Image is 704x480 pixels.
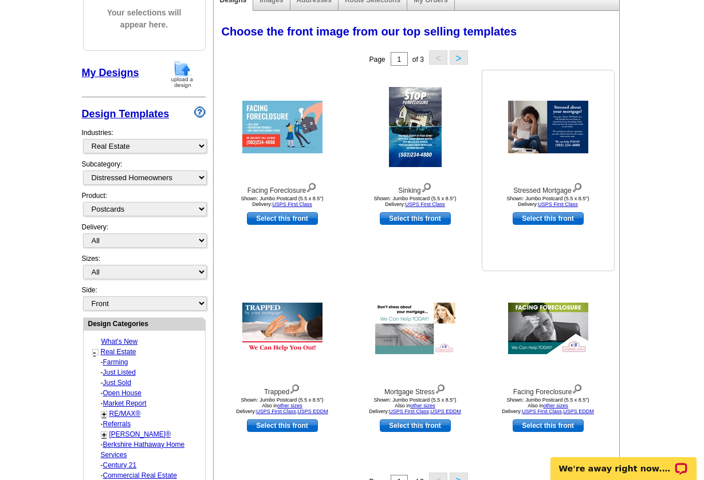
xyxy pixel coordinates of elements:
a: USPS First Class [389,408,429,414]
div: Industries: [82,122,206,159]
div: - [92,367,204,378]
a: USPS EDDM [563,408,594,414]
a: Farming [103,358,128,366]
a: - [93,348,96,357]
iframe: LiveChat chat widget [543,444,704,480]
a: USPS First Class [256,408,296,414]
a: USPS First Class [538,201,578,207]
img: view design details [572,180,583,193]
img: Sinking [389,87,442,167]
a: other sizes [410,403,435,408]
a: USPS First Class [272,201,312,207]
a: USPS First Class [405,201,445,207]
img: design-wizard-help-icon.png [194,106,206,118]
div: - [92,357,204,367]
img: view design details [572,382,583,394]
span: Also in [262,403,302,408]
div: Trapped [219,382,345,397]
a: + [102,430,107,439]
a: use this design [513,419,584,432]
a: + [102,410,107,419]
a: other sizes [543,403,568,408]
div: Facing Foreclosure [485,382,611,397]
img: view design details [306,180,317,193]
div: Shown: Jumbo Postcard (5.5 x 8.5") Delivery: [485,196,611,207]
span: Choose the front image from our top selling templates [222,25,517,38]
img: Trapped [242,303,322,354]
div: - [92,388,204,398]
div: - [92,460,204,470]
img: Facing Foreclosure [242,101,322,153]
button: < [429,50,447,65]
span: of 3 [412,55,424,64]
a: other sizes [277,403,302,408]
img: view design details [421,180,432,193]
a: USPS First Class [522,408,562,414]
a: RE/MAX® [109,410,141,418]
a: Market Report [103,399,147,407]
button: > [450,50,468,65]
a: Commercial Real Estate [103,471,177,479]
div: Mortgage Stress [352,382,478,397]
div: Stressed Mortgage [485,180,611,196]
span: Also in [528,403,568,408]
a: USPS EDDM [430,408,461,414]
img: Stressed Mortgage [508,101,588,153]
img: Facing Foreclosure [508,303,588,354]
img: view design details [435,382,446,394]
a: Just Sold [103,379,131,387]
span: Also in [395,403,435,408]
div: - [92,439,204,460]
div: - [92,398,204,408]
div: Shown: Jumbo Postcard (5.5 x 8.5") Delivery: , [352,397,478,414]
div: Delivery: [82,222,206,253]
div: Design Categories [84,318,205,329]
a: Referrals [103,420,131,428]
img: view design details [289,382,300,394]
a: USPS EDDM [297,408,328,414]
div: Facing Foreclosure [219,180,345,196]
div: Side: [82,285,206,312]
a: Real Estate [101,348,136,356]
span: Page [369,55,385,64]
div: Shown: Jumbo Postcard (5.5 x 8.5") Delivery: [219,196,345,207]
div: Sinking [352,180,478,196]
div: - [92,419,204,429]
a: My Designs [82,67,139,78]
div: Product: [82,191,206,222]
div: Sizes: [82,253,206,285]
a: use this design [513,212,584,225]
div: Shown: Jumbo Postcard (5.5 x 8.5") Delivery: , [219,397,345,414]
div: - [92,378,204,388]
a: use this design [380,212,451,225]
a: What's New [101,338,138,346]
a: Just Listed [103,368,136,376]
a: use this design [380,419,451,432]
img: upload-design [167,59,197,89]
a: Design Templates [82,108,170,120]
img: Mortgage Stress [375,303,455,354]
a: use this design [247,419,318,432]
div: Shown: Jumbo Postcard (5.5 x 8.5") Delivery: , [485,397,611,414]
a: use this design [247,212,318,225]
a: Century 21 [103,461,137,469]
div: Subcategory: [82,159,206,191]
a: Berkshire Hathaway Home Services [101,441,185,459]
a: [PERSON_NAME]® [109,430,171,438]
div: Shown: Jumbo Postcard (5.5 x 8.5") Delivery: [352,196,478,207]
a: Open House [103,389,141,397]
